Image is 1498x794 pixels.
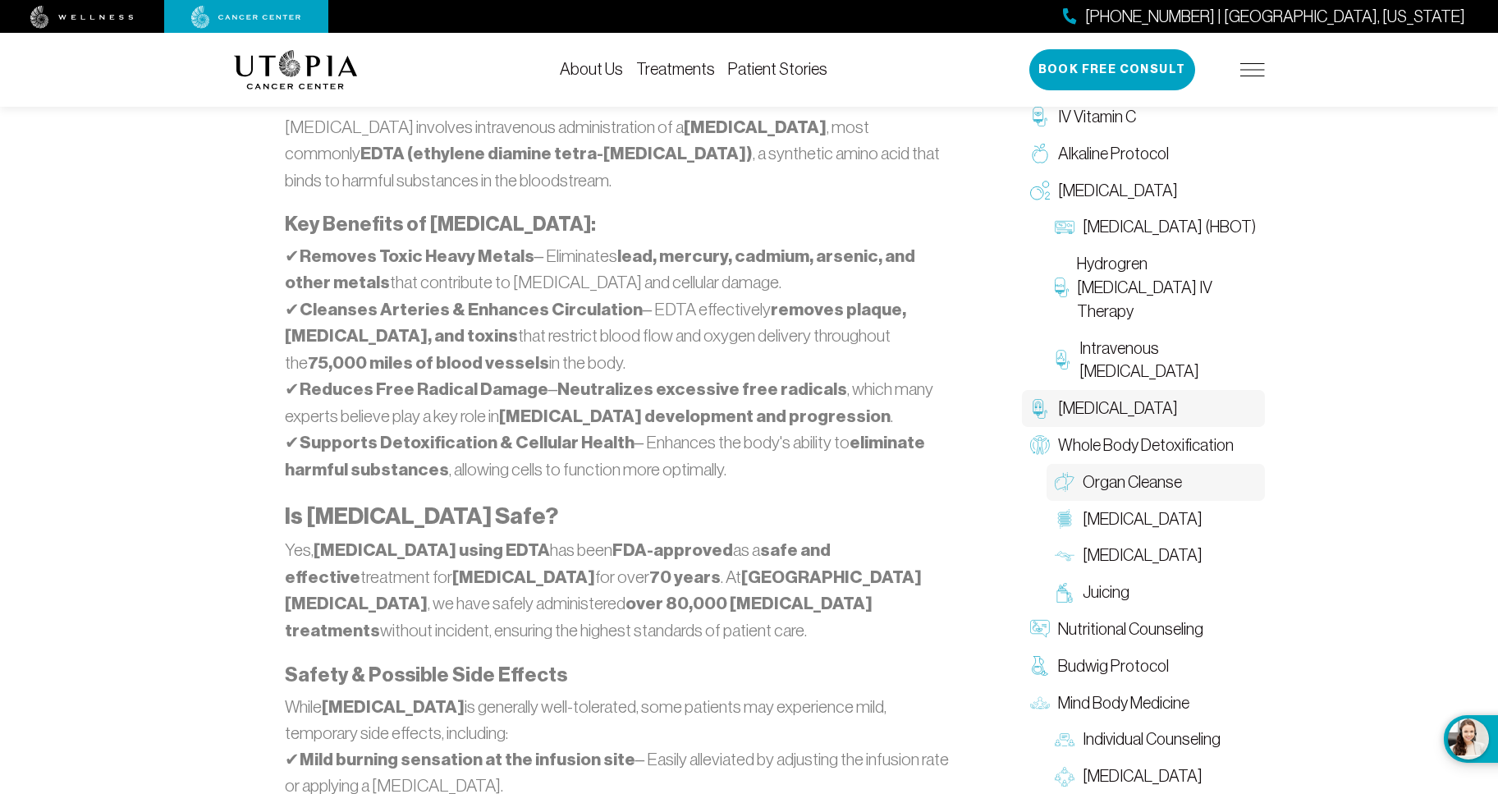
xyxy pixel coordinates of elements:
img: cancer center [191,6,301,29]
span: Nutritional Counseling [1058,617,1203,641]
a: Intravenous [MEDICAL_DATA] [1047,330,1265,391]
span: Hydrogren [MEDICAL_DATA] IV Therapy [1077,252,1257,323]
img: logo [234,50,358,89]
a: [MEDICAL_DATA] [1047,501,1265,538]
img: Hyperbaric Oxygen Therapy (HBOT) [1055,218,1074,237]
strong: Key Benefits of [MEDICAL_DATA]: [285,213,596,236]
span: [MEDICAL_DATA] (HBOT) [1083,215,1256,239]
a: IV Vitamin C [1022,99,1265,135]
span: IV Vitamin C [1058,105,1136,129]
img: Mind Body Medicine [1030,693,1050,713]
strong: [MEDICAL_DATA] using EDTA [314,539,550,561]
strong: Neutralizes excessive free radicals [557,379,847,400]
a: Individual Counseling [1047,721,1265,758]
a: [MEDICAL_DATA] [1047,537,1265,574]
span: Juicing [1083,581,1129,604]
strong: over 80,000 [MEDICAL_DATA] treatments [285,593,873,641]
strong: Mild burning sensation at the infusion site [300,749,635,770]
strong: Reduces Free Radical Damage [300,379,548,400]
strong: FDA-approved [612,539,733,561]
a: Mind Body Medicine [1022,685,1265,722]
a: [MEDICAL_DATA] [1022,390,1265,427]
a: About Us [560,60,623,78]
img: Lymphatic Massage [1055,546,1074,566]
span: [MEDICAL_DATA] [1083,544,1203,567]
a: [PHONE_NUMBER] | [GEOGRAPHIC_DATA], [US_STATE] [1063,5,1465,29]
a: Alkaline Protocol [1022,135,1265,172]
a: Budwig Protocol [1022,648,1265,685]
strong: eliminate harmful substances [285,432,926,480]
img: Organ Cleanse [1055,472,1074,492]
strong: Supports Detoxification & Cellular Health [300,432,634,453]
strong: 70 years [649,567,721,588]
img: Alkaline Protocol [1030,144,1050,163]
img: IV Vitamin C [1030,107,1050,126]
span: [MEDICAL_DATA] [1058,397,1178,420]
p: Yes, has been as a treatment for for over . At , we have safely administered without incident, en... [285,537,951,644]
img: Budwig Protocol [1030,656,1050,676]
strong: Safety & Possible Side Effects [285,663,567,686]
img: Nutritional Counseling [1030,619,1050,639]
img: Colon Therapy [1055,509,1074,529]
a: Juicing [1047,574,1265,611]
a: Whole Body Detoxification [1022,427,1265,464]
a: [MEDICAL_DATA] [1022,172,1265,209]
img: icon-hamburger [1240,63,1265,76]
img: Group Therapy [1055,767,1074,787]
span: Alkaline Protocol [1058,142,1169,166]
span: Whole Body Detoxification [1058,434,1234,457]
span: Budwig Protocol [1058,654,1169,678]
a: Nutritional Counseling [1022,611,1265,648]
strong: [MEDICAL_DATA] [322,696,465,718]
strong: Is [MEDICAL_DATA] Safe? [285,503,558,530]
a: Organ Cleanse [1047,464,1265,501]
span: [MEDICAL_DATA] [1083,507,1203,531]
strong: [MEDICAL_DATA] development and progression [499,406,891,427]
button: Book Free Consult [1029,49,1195,90]
p: ✔ – Eliminates that contribute to [MEDICAL_DATA] and cellular damage. ✔ – EDTA effectively that r... [285,243,951,484]
strong: [MEDICAL_DATA] [684,117,827,138]
a: [MEDICAL_DATA] (HBOT) [1047,209,1265,246]
span: [PHONE_NUMBER] | [GEOGRAPHIC_DATA], [US_STATE] [1085,5,1465,29]
strong: [MEDICAL_DATA] [452,567,595,588]
span: [MEDICAL_DATA] [1083,764,1203,788]
img: Chelation Therapy [1030,399,1050,419]
strong: EDTA (ethylene diamine tetra-[MEDICAL_DATA]) [360,143,753,164]
span: Individual Counseling [1083,727,1221,751]
strong: Cleanses Arteries & Enhances Circulation [300,299,643,320]
img: wellness [30,6,134,29]
span: [MEDICAL_DATA] [1058,179,1178,203]
p: [MEDICAL_DATA] involves intravenous administration of a , most commonly , a synthetic amino acid ... [285,114,951,194]
a: Treatments [636,60,715,78]
span: Mind Body Medicine [1058,691,1189,715]
img: Whole Body Detoxification [1030,435,1050,455]
span: Intravenous [MEDICAL_DATA] [1079,337,1256,384]
img: Hydrogren Peroxide IV Therapy [1055,278,1069,297]
a: Patient Stories [728,60,827,78]
img: Oxygen Therapy [1030,181,1050,200]
span: Organ Cleanse [1083,470,1182,494]
strong: 75,000 miles of blood vessels [308,352,549,374]
strong: Removes Toxic Heavy Metals [300,246,534,267]
strong: safe and effective [285,539,831,588]
a: Hydrogren [MEDICAL_DATA] IV Therapy [1047,246,1265,329]
img: Intravenous Ozone Therapy [1055,350,1072,369]
img: Individual Counseling [1055,730,1074,750]
img: Juicing [1055,583,1074,603]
